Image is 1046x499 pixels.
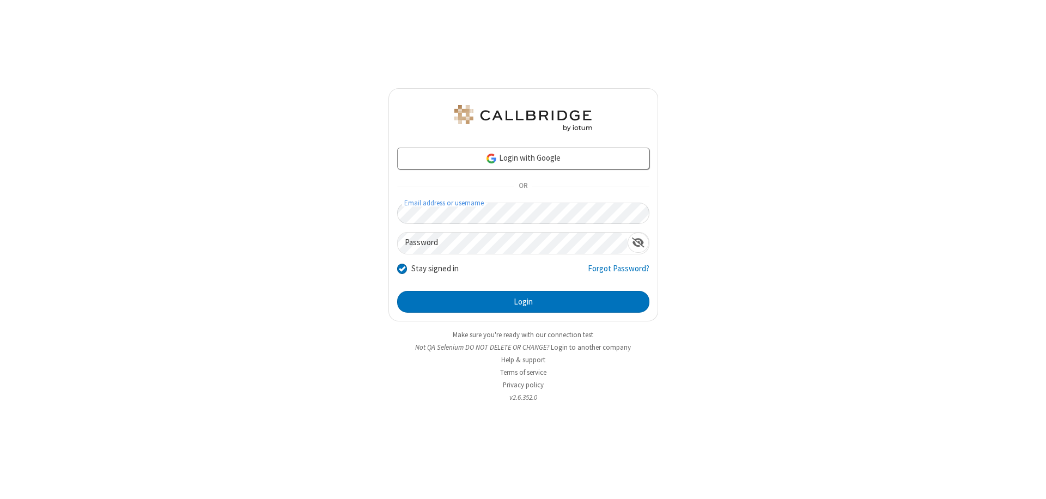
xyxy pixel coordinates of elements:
button: Login [397,291,649,313]
input: Email address or username [397,203,649,224]
a: Make sure you're ready with our connection test [453,330,593,339]
a: Help & support [501,355,545,364]
span: OR [514,179,532,194]
a: Privacy policy [503,380,544,390]
label: Stay signed in [411,263,459,275]
button: Login to another company [551,342,631,352]
a: Login with Google [397,148,649,169]
input: Password [398,233,628,254]
img: google-icon.png [485,153,497,165]
a: Terms of service [500,368,546,377]
li: Not QA Selenium DO NOT DELETE OR CHANGE? [388,342,658,352]
img: QA Selenium DO NOT DELETE OR CHANGE [452,105,594,131]
li: v2.6.352.0 [388,392,658,403]
a: Forgot Password? [588,263,649,283]
div: Show password [628,233,649,253]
